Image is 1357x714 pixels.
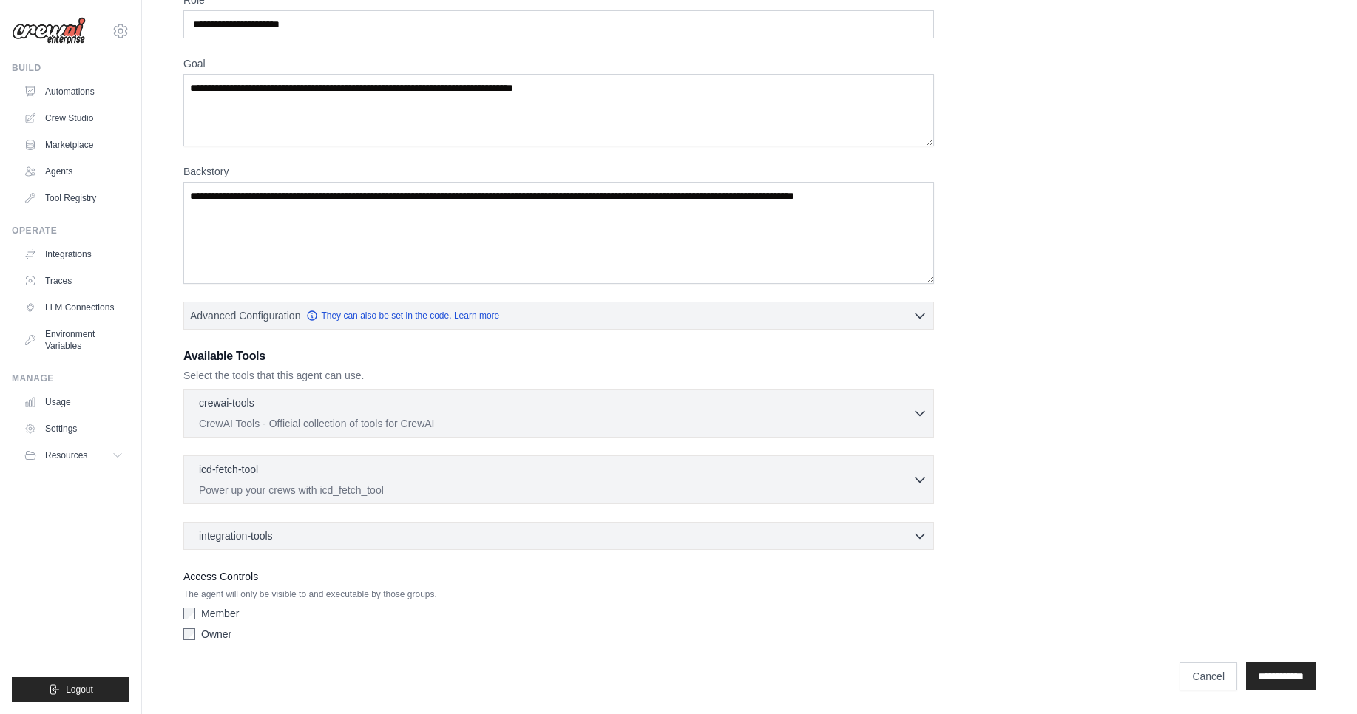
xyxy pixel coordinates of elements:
label: Goal [183,56,934,71]
a: LLM Connections [18,296,129,319]
p: Select the tools that this agent can use. [183,368,934,383]
p: crewai-tools [199,395,254,410]
a: Traces [18,269,129,293]
span: Resources [45,449,87,461]
a: Crew Studio [18,106,129,130]
button: Resources [18,443,129,467]
span: integration-tools [199,528,273,543]
button: integration-tools [190,528,927,543]
a: Integrations [18,242,129,266]
img: Logo [12,17,86,45]
button: icd-fetch-tool Power up your crews with icd_fetch_tool [190,462,927,497]
div: Manage [12,373,129,384]
a: Cancel [1180,662,1237,690]
a: Tool Registry [18,186,129,210]
span: Logout [66,684,93,696]
button: Advanced Configuration They can also be set in the code. Learn more [184,302,933,329]
a: Usage [18,390,129,414]
div: Operate [12,225,129,237]
label: Member [201,606,239,621]
h3: Available Tools [183,347,934,365]
div: Build [12,62,129,74]
p: CrewAI Tools - Official collection of tools for CrewAI [199,416,913,431]
button: crewai-tools CrewAI Tools - Official collection of tools for CrewAI [190,395,927,431]
p: The agent will only be visible to and executable by those groups. [183,588,934,600]
label: Owner [201,627,231,642]
label: Access Controls [183,568,934,585]
a: Automations [18,80,129,103]
a: Agents [18,160,129,183]
a: Settings [18,417,129,441]
a: They can also be set in the code. Learn more [306,310,499,322]
span: Advanced Configuration [190,308,300,323]
button: Logout [12,677,129,702]
p: Power up your crews with icd_fetch_tool [199,483,913,497]
p: icd-fetch-tool [199,462,258,477]
label: Backstory [183,164,934,179]
a: Environment Variables [18,322,129,358]
a: Marketplace [18,133,129,157]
